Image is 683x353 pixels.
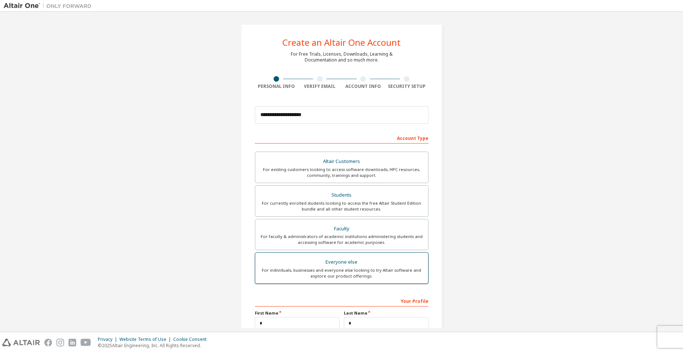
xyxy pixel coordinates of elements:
[255,295,428,306] div: Your Profile
[44,339,52,346] img: facebook.svg
[260,167,424,178] div: For existing customers looking to access software downloads, HPC resources, community, trainings ...
[260,156,424,167] div: Altair Customers
[173,337,211,342] div: Cookie Consent
[298,83,342,89] div: Verify Email
[342,83,385,89] div: Account Info
[119,337,173,342] div: Website Terms of Use
[98,337,119,342] div: Privacy
[260,257,424,267] div: Everyone else
[81,339,91,346] img: youtube.svg
[344,310,428,316] label: Last Name
[260,267,424,279] div: For individuals, businesses and everyone else looking to try Altair software and explore our prod...
[4,2,95,10] img: Altair One
[255,132,428,144] div: Account Type
[260,200,424,212] div: For currently enrolled students looking to access the free Altair Student Edition bundle and all ...
[255,83,298,89] div: Personal Info
[291,51,393,63] div: For Free Trials, Licenses, Downloads, Learning & Documentation and so much more.
[98,342,211,349] p: © 2025 Altair Engineering, Inc. All Rights Reserved.
[282,38,401,47] div: Create an Altair One Account
[385,83,428,89] div: Security Setup
[255,310,339,316] label: First Name
[2,339,40,346] img: altair_logo.svg
[56,339,64,346] img: instagram.svg
[260,234,424,245] div: For faculty & administrators of academic institutions administering students and accessing softwa...
[68,339,76,346] img: linkedin.svg
[260,190,424,200] div: Students
[260,224,424,234] div: Faculty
